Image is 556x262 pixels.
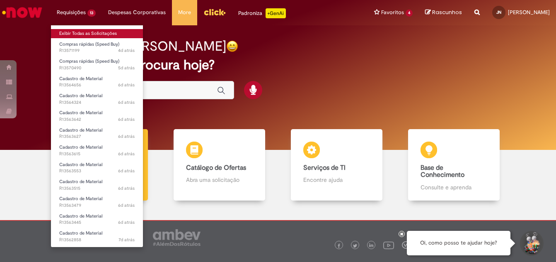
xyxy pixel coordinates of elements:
b: Catálogo de Ofertas [186,164,246,172]
span: Cadastro de Material [59,127,102,133]
a: Aberto R13563615 : Cadastro de Material [51,143,143,158]
span: 6d atrás [118,219,135,225]
span: R13571199 [59,47,135,54]
span: 6d atrás [118,99,135,105]
a: Aberto R13563642 : Cadastro de Material [51,108,143,124]
time: 24/09/2025 15:27:43 [118,116,135,122]
span: 4d atrás [118,47,135,54]
span: 7d atrás [118,237,135,243]
img: logo_footer_twitter.png [353,244,357,248]
a: Aberto R13564656 : Cadastro de Material [51,74,143,90]
a: Exibir Todas as Solicitações [51,29,143,38]
b: Base de Conhecimento [421,164,464,179]
a: Aberto R13552418 : Compras rápidas (Speed Buy) [51,246,143,262]
span: Compras rápidas (Speed Buy) [59,58,119,64]
a: Aberto R13570490 : Compras rápidas (Speed Buy) [51,57,143,72]
span: 6d atrás [118,151,135,157]
time: 24/09/2025 15:23:05 [118,151,135,157]
span: Requisições [57,8,86,17]
span: [PERSON_NAME] [508,9,550,16]
p: Abra uma solicitação [186,176,253,184]
span: Cadastro de Material [59,162,102,168]
span: Cadastro de Material [59,76,102,82]
button: Iniciar Conversa de Suporte [519,231,544,256]
ul: Requisições [51,25,143,247]
span: Cadastro de Material [59,196,102,202]
img: logo_footer_ambev_rotulo_gray.png [153,229,201,246]
span: R13564656 [59,82,135,88]
p: Consulte e aprenda [421,183,487,191]
span: R13563642 [59,116,135,123]
span: Cadastro de Material [59,110,102,116]
span: 6d atrás [118,116,135,122]
div: Oi, como posso te ajudar hoje? [407,231,510,255]
time: 24/09/2025 14:57:37 [118,219,135,225]
img: logo_footer_youtube.png [383,240,394,250]
span: 6d atrás [118,133,135,140]
a: Aberto R13562858 : Cadastro de Material [51,229,143,244]
span: R13562858 [59,237,135,243]
a: Serviços de TI Encontre ajuda [278,129,395,201]
time: 24/09/2025 15:06:27 [118,185,135,191]
span: R13570490 [59,65,135,71]
p: Encontre ajuda [303,176,370,184]
time: 26/09/2025 12:51:03 [118,65,135,71]
span: Cadastro de Material [59,179,102,185]
span: Cadastro de Material [59,93,102,99]
span: R13563615 [59,151,135,157]
span: R13563515 [59,185,135,192]
span: R13563479 [59,202,135,209]
span: R13564324 [59,99,135,106]
p: +GenAi [266,8,286,18]
span: R13563553 [59,168,135,174]
img: logo_footer_workplace.png [402,241,409,249]
span: 4 [406,10,413,17]
a: Base de Conhecimento Consulte e aprenda [395,129,512,201]
time: 24/09/2025 15:01:35 [118,202,135,208]
span: Cadastro de Material [59,213,102,219]
a: Catálogo de Ofertas Abra uma solicitação [161,129,278,201]
img: happy-face.png [226,40,238,52]
img: logo_footer_linkedin.png [369,243,373,248]
time: 24/09/2025 15:25:30 [118,133,135,140]
span: Cadastro de Material [59,144,102,150]
a: Rascunhos [425,9,462,17]
time: 24/09/2025 18:16:26 [118,82,135,88]
b: Serviços de TI [303,164,346,172]
span: 6d atrás [118,82,135,88]
time: 26/09/2025 15:27:55 [118,47,135,54]
time: 24/09/2025 17:10:50 [118,99,135,105]
h2: O que você procura hoje? [58,58,498,72]
time: 24/09/2025 12:35:42 [118,237,135,243]
span: Compras rápidas (Speed Buy) [59,41,119,47]
a: Aberto R13563627 : Cadastro de Material [51,126,143,141]
span: More [178,8,191,17]
span: JN [496,10,501,15]
img: logo_footer_facebook.png [337,244,341,248]
a: Aberto R13564324 : Cadastro de Material [51,91,143,107]
time: 24/09/2025 15:12:45 [118,168,135,174]
span: R13563627 [59,133,135,140]
a: Aberto R13563479 : Cadastro de Material [51,194,143,210]
span: Rascunhos [432,8,462,16]
img: ServiceNow [1,4,44,21]
span: Despesas Corporativas [108,8,166,17]
a: Aberto R13563553 : Cadastro de Material [51,160,143,176]
span: 5d atrás [118,65,135,71]
a: Tirar dúvidas Tirar dúvidas com Lupi Assist e Gen Ai [44,129,161,201]
span: 6d atrás [118,185,135,191]
span: 13 [87,10,96,17]
span: Cadastro de Material [59,230,102,236]
a: Aberto R13563515 : Cadastro de Material [51,177,143,193]
div: Padroniza [238,8,286,18]
span: 6d atrás [118,202,135,208]
img: click_logo_yellow_360x200.png [203,6,226,18]
a: Aberto R13571199 : Compras rápidas (Speed Buy) [51,40,143,55]
a: Aberto R13563445 : Cadastro de Material [51,212,143,227]
span: 6d atrás [118,168,135,174]
span: Favoritos [381,8,404,17]
span: R13563445 [59,219,135,226]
